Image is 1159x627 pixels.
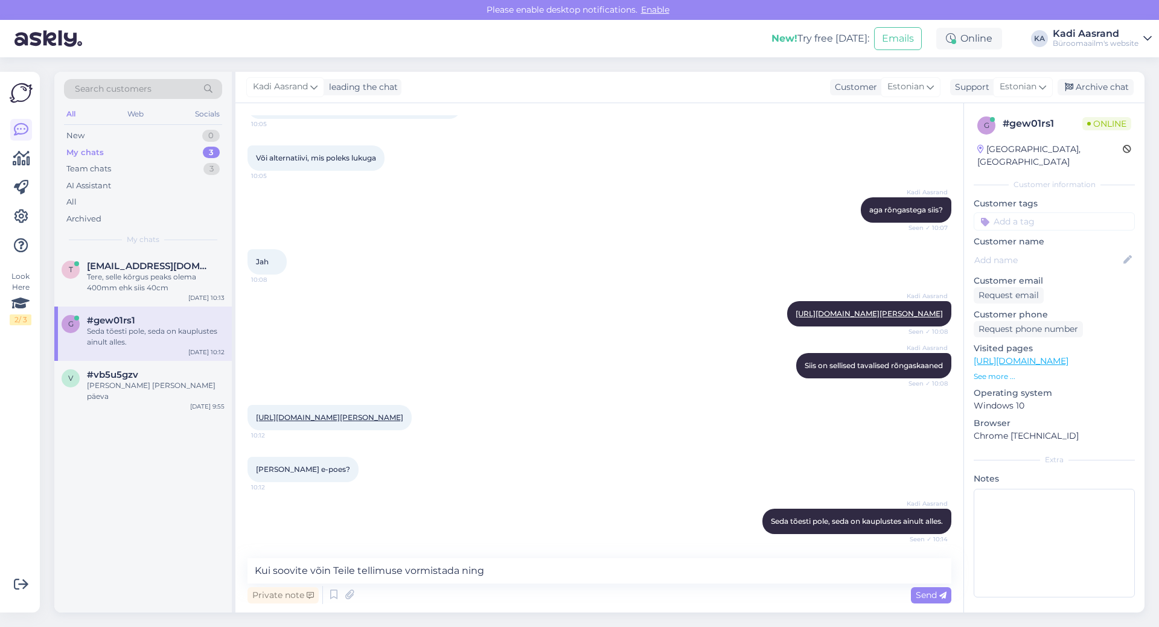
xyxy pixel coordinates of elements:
div: Archived [66,213,101,225]
span: Search customers [75,83,152,95]
input: Add name [974,253,1121,267]
img: Askly Logo [10,81,33,104]
div: AI Assistant [66,180,111,192]
div: Private note [247,587,319,603]
div: All [64,106,78,122]
div: 2 / 3 [10,314,31,325]
span: Jah [256,257,269,266]
div: [DATE] 9:55 [190,402,225,411]
span: Estonian [1000,80,1036,94]
input: Add a tag [974,212,1135,231]
div: New [66,130,85,142]
span: 10:08 [251,275,296,284]
div: [PERSON_NAME] [PERSON_NAME] päeva [87,380,225,402]
span: Seen ✓ 10:14 [902,535,948,544]
p: Customer email [974,275,1135,287]
span: Seen ✓ 10:07 [902,223,948,232]
span: Kadi Aasrand [902,343,948,352]
div: Extra [974,454,1135,465]
span: 10:05 [251,119,296,129]
span: Kadi Aasrand [253,80,308,94]
div: Look Here [10,271,31,325]
span: #vb5u5gzv [87,369,138,380]
p: Customer name [974,235,1135,248]
span: Kadi Aasrand [902,188,948,197]
div: KA [1031,30,1048,47]
span: [PERSON_NAME] e-poes? [256,465,350,474]
span: aga rõngastega siis? [869,205,943,214]
span: Seen ✓ 10:08 [902,327,948,336]
span: Või alternatiivi, mis poleks lukuga [256,153,376,162]
span: Siis on sellised tavalised rõngaskaaned [805,361,943,370]
span: Send [916,590,947,600]
span: 10:05 [251,171,296,180]
span: 10:12 [251,483,296,492]
p: Windows 10 [974,399,1135,412]
span: Kadi Aasrand [902,291,948,301]
span: 10:12 [251,431,296,440]
p: See more ... [974,371,1135,382]
span: Estonian [887,80,924,94]
p: Operating system [974,387,1135,399]
span: Online [1082,117,1131,130]
div: Web [125,106,146,122]
div: 0 [202,130,220,142]
div: Request email [974,287,1044,304]
p: Notes [974,473,1135,485]
p: Chrome [TECHNICAL_ID] [974,430,1135,442]
div: Online [936,28,1002,49]
a: [URL][DOMAIN_NAME][PERSON_NAME] [796,309,943,318]
div: Try free [DATE]: [771,31,869,46]
div: Archive chat [1058,79,1134,95]
span: Seda tõesti pole, seda on kauplustes ainult alles. [771,517,943,526]
a: [URL][DOMAIN_NAME][PERSON_NAME] [256,413,403,422]
div: All [66,196,77,208]
div: 3 [203,147,220,159]
span: t [69,265,73,274]
div: Team chats [66,163,111,175]
div: Seda tõesti pole, seda on kauplustes ainult alles. [87,326,225,348]
span: g [68,319,74,328]
p: Visited pages [974,342,1135,355]
div: # gew01rs1 [1003,116,1082,131]
b: New! [771,33,797,44]
p: Customer phone [974,308,1135,321]
span: #gew01rs1 [87,315,135,326]
span: Seen ✓ 10:08 [902,379,948,388]
div: Socials [193,106,222,122]
span: My chats [127,234,159,245]
div: Tere, selle kõrgus peaks olema 400mm ehk siis 40cm [87,272,225,293]
div: leading the chat [324,81,398,94]
div: [DATE] 10:12 [188,348,225,357]
div: Request phone number [974,321,1083,337]
div: Customer information [974,179,1135,190]
a: [URL][DOMAIN_NAME] [974,355,1068,366]
button: Emails [874,27,922,50]
span: tiina.kortsmann@ragnsells.com [87,261,212,272]
p: Customer tags [974,197,1135,210]
div: 3 [203,163,220,175]
a: Kadi AasrandBüroomaailm's website [1053,29,1152,48]
div: Customer [830,81,877,94]
div: Support [950,81,989,94]
div: Kadi Aasrand [1053,29,1138,39]
div: My chats [66,147,104,159]
p: Browser [974,417,1135,430]
div: [DATE] 10:13 [188,293,225,302]
span: Enable [637,4,673,15]
span: Kadi Aasrand [902,499,948,508]
div: [GEOGRAPHIC_DATA], [GEOGRAPHIC_DATA] [977,143,1123,168]
div: Büroomaailm's website [1053,39,1138,48]
span: g [984,121,989,130]
span: v [68,374,73,383]
textarea: Kui soovite võin Teile tellimuse vormistada ning [247,558,951,584]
